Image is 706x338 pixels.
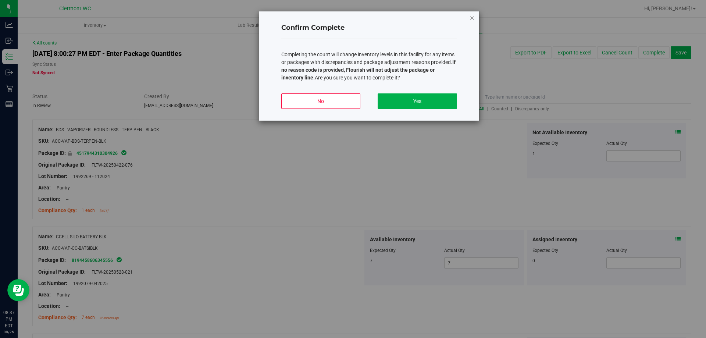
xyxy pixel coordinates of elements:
[281,93,360,109] button: No
[378,93,457,109] button: Yes
[281,23,457,33] h4: Confirm Complete
[281,59,456,81] b: If no reason code is provided, Flourish will not adjust the package or inventory line.
[7,279,29,301] iframe: Resource center
[281,51,456,81] span: Completing the count will change inventory levels in this facility for any items or packages with...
